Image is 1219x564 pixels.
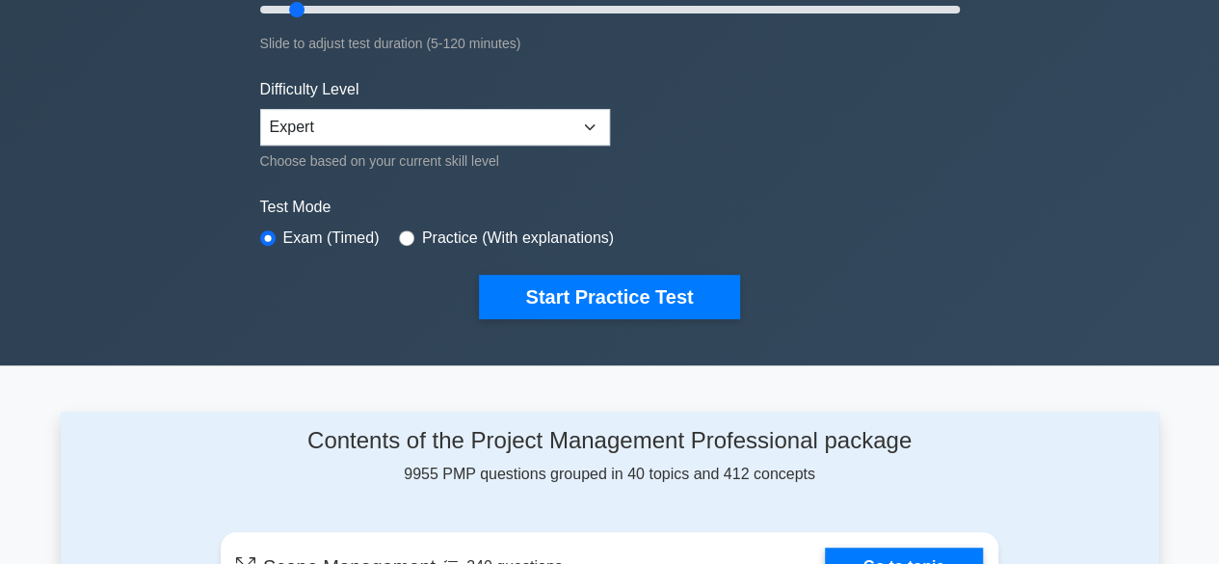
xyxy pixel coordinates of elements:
[422,227,614,250] label: Practice (With explanations)
[479,275,739,319] button: Start Practice Test
[260,149,610,173] div: Choose based on your current skill level
[221,427,998,486] div: 9955 PMP questions grouped in 40 topics and 412 concepts
[283,227,380,250] label: Exam (Timed)
[221,427,998,455] h4: Contents of the Project Management Professional package
[260,78,359,101] label: Difficulty Level
[260,32,960,55] div: Slide to adjust test duration (5-120 minutes)
[260,196,960,219] label: Test Mode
